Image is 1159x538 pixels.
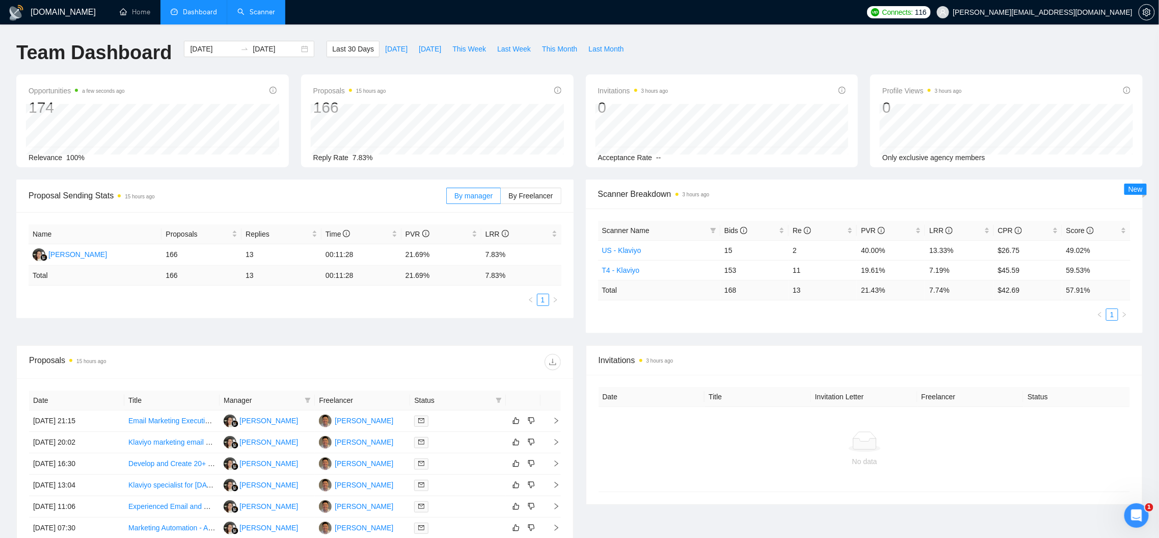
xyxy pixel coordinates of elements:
td: $26.75 [994,240,1062,260]
span: info-circle [269,87,277,94]
button: [DATE] [380,41,413,57]
span: filter [708,223,718,238]
a: RC[PERSON_NAME] [319,459,393,467]
div: 0 [882,98,962,117]
li: Next Page [1118,309,1130,321]
span: filter [303,393,313,408]
span: Scanner Breakdown [598,188,1131,200]
span: Connects: [882,7,913,18]
td: 00:11:28 [321,266,401,286]
span: By Freelancer [508,192,553,200]
span: info-circle [946,227,953,234]
td: 13 [241,244,321,266]
td: 7.19% [925,260,993,280]
button: download [545,354,561,370]
div: [PERSON_NAME] [48,249,107,260]
a: RC[PERSON_NAME] [319,523,393,531]
button: This Week [447,41,492,57]
span: Opportunities [29,85,125,97]
a: RC[PERSON_NAME] [319,438,393,446]
span: Profile Views [882,85,962,97]
span: info-circle [878,227,885,234]
button: like [510,436,522,448]
span: setting [1139,8,1154,16]
button: like [510,415,522,427]
span: By manager [454,192,493,200]
span: PVR [861,226,885,235]
span: Last Week [497,43,531,55]
div: [PERSON_NAME] [239,479,298,491]
span: Invitations [598,85,668,97]
a: Experienced Email and SMS Marketer Needed for D2C Brand [128,502,324,510]
th: Freelancer [315,391,410,411]
span: Dashboard [183,8,217,16]
button: dislike [525,522,537,534]
span: right [545,503,560,510]
a: Marketing Automation - AI Klaviyo , Shopify [128,524,265,532]
td: 13 [789,280,857,300]
div: [PERSON_NAME] [335,479,393,491]
span: right [545,524,560,531]
div: 0 [598,98,668,117]
td: [DATE] 13:04 [29,475,124,496]
span: Re [793,226,811,235]
span: right [552,297,558,303]
span: dislike [528,481,535,489]
span: PVR [406,230,429,238]
a: US - Klaviyo [602,246,641,254]
a: LA[PERSON_NAME] [33,250,107,258]
div: [PERSON_NAME] [239,415,298,426]
span: Last Month [588,43,624,55]
input: Start date [190,43,236,55]
a: RC[PERSON_NAME] [319,502,393,510]
th: Title [124,391,220,411]
img: LA [33,248,45,261]
div: No data [607,456,1123,467]
th: Date [599,387,705,407]
span: mail [418,503,424,509]
span: Proposals [313,85,386,97]
th: Manager [220,391,315,411]
td: 153 [720,260,789,280]
img: gigradar-bm.png [231,442,238,449]
time: 15 hours ago [76,358,106,364]
div: [PERSON_NAME] [239,437,298,448]
img: LA [224,500,236,513]
img: LA [224,522,236,534]
td: 7.83% [481,244,561,266]
span: left [528,297,534,303]
li: 1 [1106,309,1118,321]
span: Proposals [166,228,230,240]
td: 21.43 % [857,280,925,300]
span: filter [710,227,716,234]
span: CPR [998,226,1022,235]
span: Reply Rate [313,153,348,162]
span: This Week [452,43,486,55]
div: [PERSON_NAME] [335,437,393,448]
span: 1 [1145,503,1153,511]
td: 11 [789,260,857,280]
td: 7.74 % [925,280,993,300]
time: 3 hours ago [641,88,668,94]
td: 19.61% [857,260,925,280]
span: 7.83% [353,153,373,162]
span: filter [496,397,502,403]
a: LA[PERSON_NAME] [224,502,298,510]
img: gigradar-bm.png [231,463,238,470]
th: Status [1023,387,1130,407]
span: like [513,481,520,489]
img: RC [319,522,332,534]
td: Develop and Create 20+ Email Templates In Klaviyo Native Editor [124,453,220,475]
img: RC [319,436,332,449]
span: info-circle [343,230,350,237]
td: 57.91 % [1062,280,1130,300]
input: End date [253,43,299,55]
img: gigradar-bm.png [231,506,238,513]
button: dislike [525,500,537,513]
td: [DATE] 20:02 [29,432,124,453]
span: mail [418,525,424,531]
span: mail [418,482,424,488]
td: 13 [241,266,321,286]
time: a few seconds ago [82,88,124,94]
a: T4 - Klaviyo [602,266,640,274]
